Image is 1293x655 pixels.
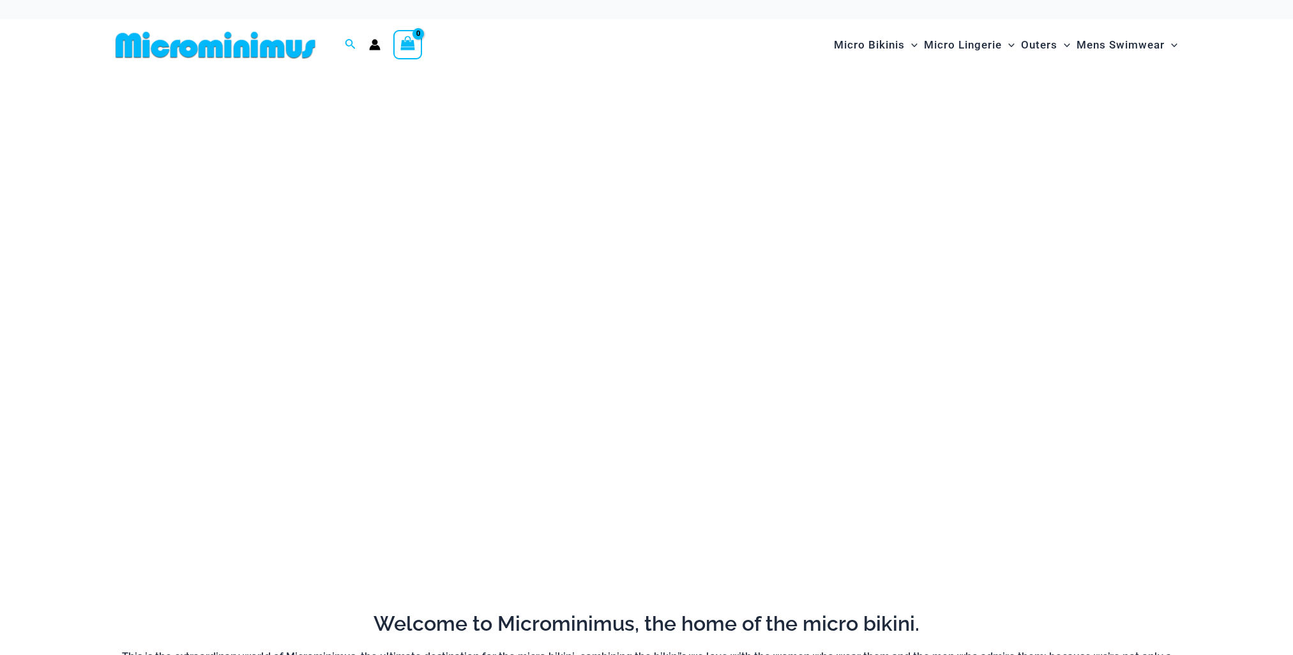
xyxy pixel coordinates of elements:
[1165,29,1177,61] span: Menu Toggle
[345,37,356,53] a: Search icon link
[834,29,905,61] span: Micro Bikinis
[1077,29,1165,61] span: Mens Swimwear
[921,26,1018,64] a: Micro LingerieMenu ToggleMenu Toggle
[110,31,321,59] img: MM SHOP LOGO FLAT
[905,29,918,61] span: Menu Toggle
[1073,26,1181,64] a: Mens SwimwearMenu ToggleMenu Toggle
[924,29,1002,61] span: Micro Lingerie
[110,610,1183,637] h2: Welcome to Microminimus, the home of the micro bikini.
[393,30,423,59] a: View Shopping Cart, empty
[1002,29,1015,61] span: Menu Toggle
[1018,26,1073,64] a: OutersMenu ToggleMenu Toggle
[1021,29,1057,61] span: Outers
[1057,29,1070,61] span: Menu Toggle
[369,39,381,50] a: Account icon link
[829,24,1183,66] nav: Site Navigation
[831,26,921,64] a: Micro BikinisMenu ToggleMenu Toggle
